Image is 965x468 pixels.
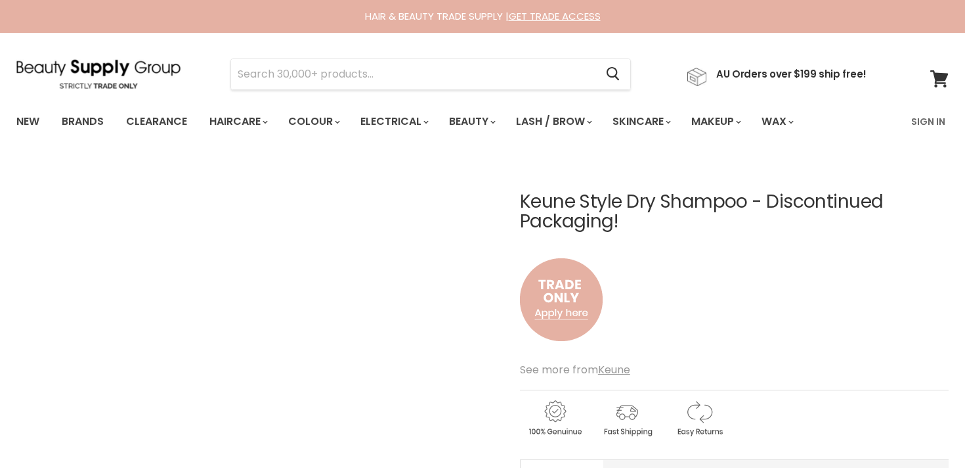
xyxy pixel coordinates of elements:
[230,59,631,90] form: Product
[351,108,437,135] a: Electrical
[899,406,952,455] iframe: Gorgias live chat messenger
[520,398,590,438] img: genuine.gif
[278,108,348,135] a: Colour
[7,108,49,135] a: New
[681,108,749,135] a: Makeup
[752,108,802,135] a: Wax
[509,9,601,23] a: GET TRADE ACCESS
[664,398,734,438] img: returns.gif
[7,103,854,141] ul: Main menu
[903,108,953,135] a: Sign In
[520,192,949,233] h1: Keune Style Dry Shampoo - Discontinued Packaging!
[200,108,276,135] a: Haircare
[231,59,595,89] input: Search
[506,108,600,135] a: Lash / Brow
[116,108,197,135] a: Clearance
[595,59,630,89] button: Search
[598,362,630,377] a: Keune
[603,108,679,135] a: Skincare
[520,245,603,354] img: to.png
[520,362,630,377] span: See more from
[439,108,504,135] a: Beauty
[592,398,662,438] img: shipping.gif
[52,108,114,135] a: Brands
